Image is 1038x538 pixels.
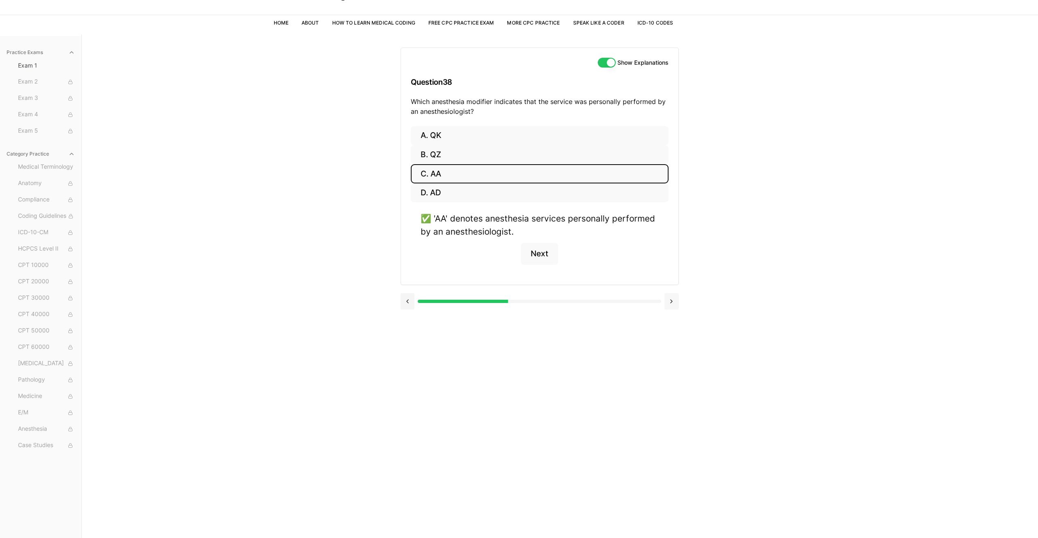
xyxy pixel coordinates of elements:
[617,60,669,66] label: Show Explanations
[18,425,75,434] span: Anesthesia
[15,75,78,88] button: Exam 2
[18,310,75,319] span: CPT 40000
[411,126,669,145] button: A. QK
[15,193,78,206] button: Compliance
[332,20,415,26] a: How to Learn Medical Coding
[274,20,288,26] a: Home
[15,160,78,174] button: Medical Terminology
[18,244,75,253] span: HCPCS Level II
[18,228,75,237] span: ICD-10-CM
[521,243,558,265] button: Next
[411,164,669,183] button: C. AA
[18,408,75,417] span: E/M
[15,341,78,354] button: CPT 60000
[15,242,78,255] button: HCPCS Level II
[18,343,75,352] span: CPT 60000
[18,277,75,286] span: CPT 20000
[411,145,669,165] button: B. QZ
[421,212,659,237] div: ✅ 'AA' denotes anesthesia services personally performed by an anesthesiologist.
[18,77,75,86] span: Exam 2
[15,390,78,403] button: Medicine
[411,97,669,116] p: Which anesthesia modifier indicates that the service was personally performed by an anesthesiolog...
[15,59,78,72] button: Exam 1
[15,439,78,452] button: Case Studies
[15,124,78,138] button: Exam 5
[15,177,78,190] button: Anatomy
[15,226,78,239] button: ICD-10-CM
[15,373,78,387] button: Pathology
[15,92,78,105] button: Exam 3
[18,195,75,204] span: Compliance
[15,324,78,337] button: CPT 50000
[18,375,75,384] span: Pathology
[411,70,669,94] h3: Question 38
[3,46,78,59] button: Practice Exams
[15,292,78,305] button: CPT 30000
[15,108,78,121] button: Exam 4
[15,406,78,419] button: E/M
[15,357,78,370] button: [MEDICAL_DATA]
[18,359,75,368] span: [MEDICAL_DATA]
[18,110,75,119] span: Exam 4
[15,210,78,223] button: Coding Guidelines
[18,441,75,450] span: Case Studies
[15,275,78,288] button: CPT 20000
[18,127,75,136] span: Exam 5
[18,326,75,335] span: CPT 50000
[573,20,624,26] a: Speak Like a Coder
[18,212,75,221] span: Coding Guidelines
[15,259,78,272] button: CPT 10000
[411,183,669,203] button: D. AD
[15,308,78,321] button: CPT 40000
[18,179,75,188] span: Anatomy
[18,163,75,172] span: Medical Terminology
[637,20,673,26] a: ICD-10 Codes
[18,61,75,70] span: Exam 1
[18,261,75,270] span: CPT 10000
[15,423,78,436] button: Anesthesia
[18,392,75,401] span: Medicine
[18,94,75,103] span: Exam 3
[3,147,78,160] button: Category Practice
[428,20,494,26] a: Free CPC Practice Exam
[507,20,560,26] a: More CPC Practice
[18,294,75,303] span: CPT 30000
[302,20,319,26] a: About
